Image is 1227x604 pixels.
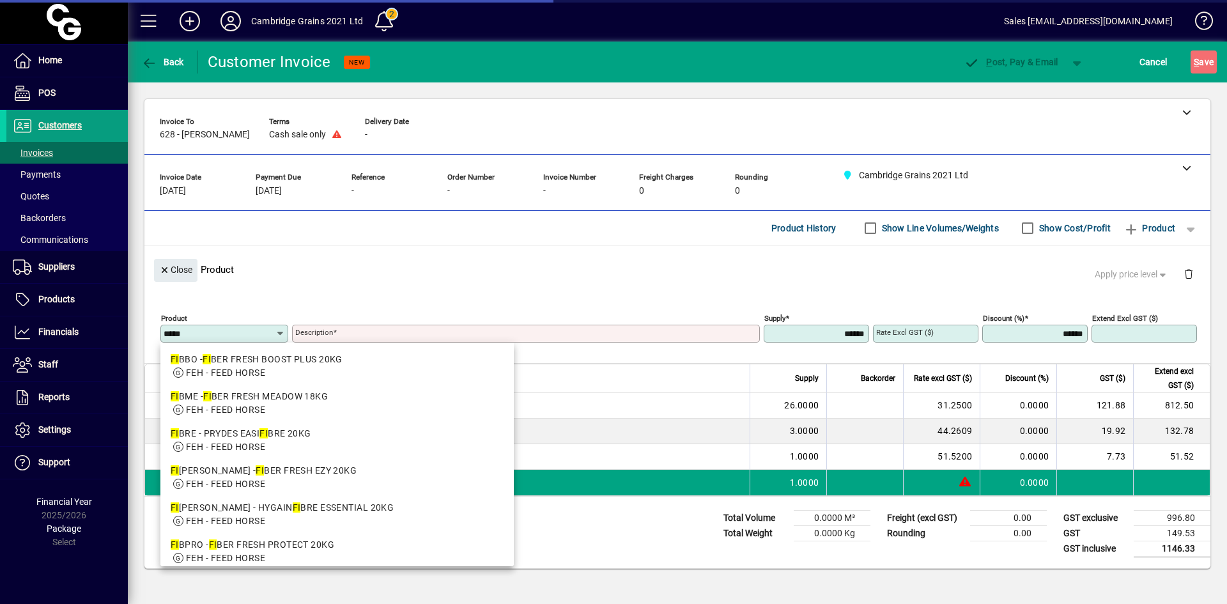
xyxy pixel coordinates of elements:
[1194,52,1214,72] span: ave
[186,442,265,452] span: FEH - FEED HORSE
[1095,268,1169,281] span: Apply price level
[159,259,192,281] span: Close
[1185,3,1211,44] a: Knowledge Base
[790,476,819,489] span: 1.0000
[209,539,217,550] em: FI
[169,10,210,33] button: Add
[186,405,265,415] span: FEH - FEED HORSE
[38,424,71,435] span: Settings
[771,218,837,238] span: Product History
[160,348,514,385] mat-option: FIBBO - FIBER FRESH BOOST PLUS 20KG
[38,88,56,98] span: POS
[1100,371,1125,385] span: GST ($)
[6,447,128,479] a: Support
[795,371,819,385] span: Supply
[980,470,1056,495] td: 0.0000
[38,261,75,272] span: Suppliers
[160,186,186,196] span: [DATE]
[6,251,128,283] a: Suppliers
[160,533,514,570] mat-option: FIBPRO - FIBER FRESH PROTECT 20KG
[914,371,972,385] span: Rate excl GST ($)
[6,185,128,207] a: Quotes
[351,186,354,196] span: -
[186,516,265,526] span: FEH - FEED HORSE
[1139,52,1168,72] span: Cancel
[6,229,128,251] a: Communications
[964,57,1058,67] span: ost, Pay & Email
[171,538,504,552] div: BPRO - BER FRESH PROTECT 20KG
[295,328,333,337] mat-label: Description
[790,450,819,463] span: 1.0000
[203,391,212,401] em: FI
[1133,419,1210,444] td: 132.78
[13,148,53,158] span: Invoices
[171,427,504,440] div: BRE - PRYDES EASI BRE 20KG
[980,393,1056,419] td: 0.0000
[794,510,870,525] td: 0.0000 M³
[958,50,1065,74] button: Post, Pay & Email
[203,354,211,364] em: FI
[171,353,504,366] div: BBO - BER FRESH BOOST PLUS 20KG
[970,510,1047,525] td: 0.00
[6,77,128,109] a: POS
[1134,510,1210,525] td: 996.80
[13,213,66,223] span: Backorders
[1056,419,1133,444] td: 19.92
[38,294,75,304] span: Products
[160,385,514,422] mat-option: FIBME - FIBER FRESH MEADOW 18KG
[161,313,187,322] mat-label: Product
[1057,525,1134,541] td: GST
[186,553,265,563] span: FEH - FEED HORSE
[1057,510,1134,525] td: GST exclusive
[171,539,179,550] em: FI
[790,424,819,437] span: 3.0000
[13,169,61,180] span: Payments
[251,11,363,31] div: Cambridge Grains 2021 Ltd
[881,510,970,525] td: Freight (excl GST)
[171,502,179,513] em: FI
[794,525,870,541] td: 0.0000 Kg
[160,422,514,459] mat-option: FIBRE - PRYDES EASI FIBRE 20KG
[911,424,972,437] div: 44.2609
[171,428,179,438] em: FI
[1056,393,1133,419] td: 121.88
[38,55,62,65] span: Home
[1134,525,1210,541] td: 149.53
[543,186,546,196] span: -
[171,391,179,401] em: FI
[1133,444,1210,470] td: 51.52
[6,142,128,164] a: Invoices
[1004,11,1173,31] div: Sales [EMAIL_ADDRESS][DOMAIN_NAME]
[1092,313,1158,322] mat-label: Extend excl GST ($)
[6,207,128,229] a: Backorders
[160,496,514,533] mat-option: FIBESS - HYGAIN FIBRE ESSENTIAL 20KG
[171,354,179,364] em: FI
[38,457,70,467] span: Support
[881,525,970,541] td: Rounding
[186,368,265,378] span: FEH - FEED HORSE
[6,382,128,414] a: Reports
[6,414,128,446] a: Settings
[1194,57,1199,67] span: S
[1173,268,1204,279] app-page-header-button: Delete
[160,459,514,496] mat-option: FIBEZY - FIBER FRESH EZY 20KG
[151,264,201,275] app-page-header-button: Close
[784,399,819,412] span: 26.0000
[986,57,992,67] span: P
[38,392,70,402] span: Reports
[36,497,92,507] span: Financial Year
[259,428,268,438] em: FI
[38,120,82,130] span: Customers
[1173,259,1204,290] button: Delete
[6,45,128,77] a: Home
[980,419,1056,444] td: 0.0000
[735,186,740,196] span: 0
[1191,50,1217,74] button: Save
[47,523,81,534] span: Package
[13,235,88,245] span: Communications
[1134,541,1210,557] td: 1146.33
[293,502,301,513] em: FI
[6,284,128,316] a: Products
[171,465,179,476] em: FI
[295,343,750,356] mat-error: Required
